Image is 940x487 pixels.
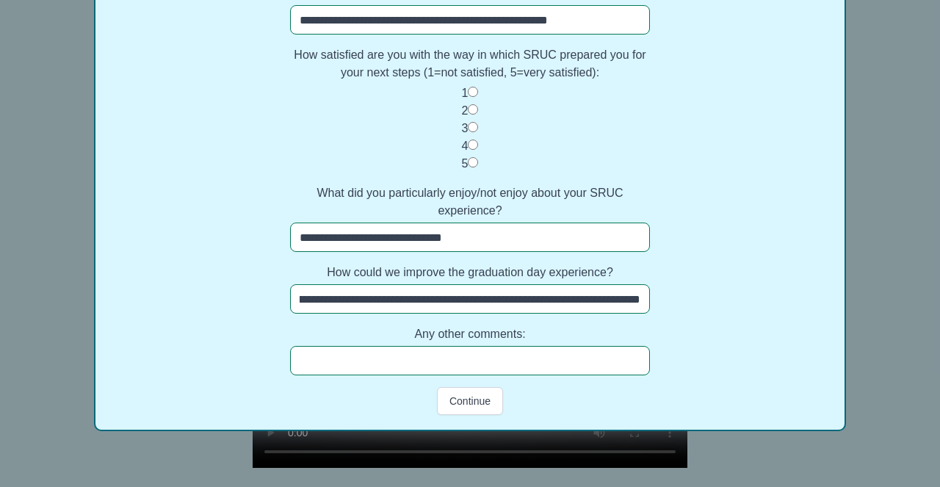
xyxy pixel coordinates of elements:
label: 5 [462,157,469,170]
label: 4 [462,140,469,152]
label: How could we improve the graduation day experience? [290,264,650,281]
label: 1 [462,87,469,99]
button: Continue [437,387,503,415]
label: Any other comments: [290,325,650,343]
label: How satisfied are you with the way in which SRUC prepared you for your next steps (1=not satisfie... [290,46,650,82]
label: 2 [462,104,469,117]
label: What did you particularly enjoy/not enjoy about your SRUC experience? [290,184,650,220]
label: 3 [462,122,469,134]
